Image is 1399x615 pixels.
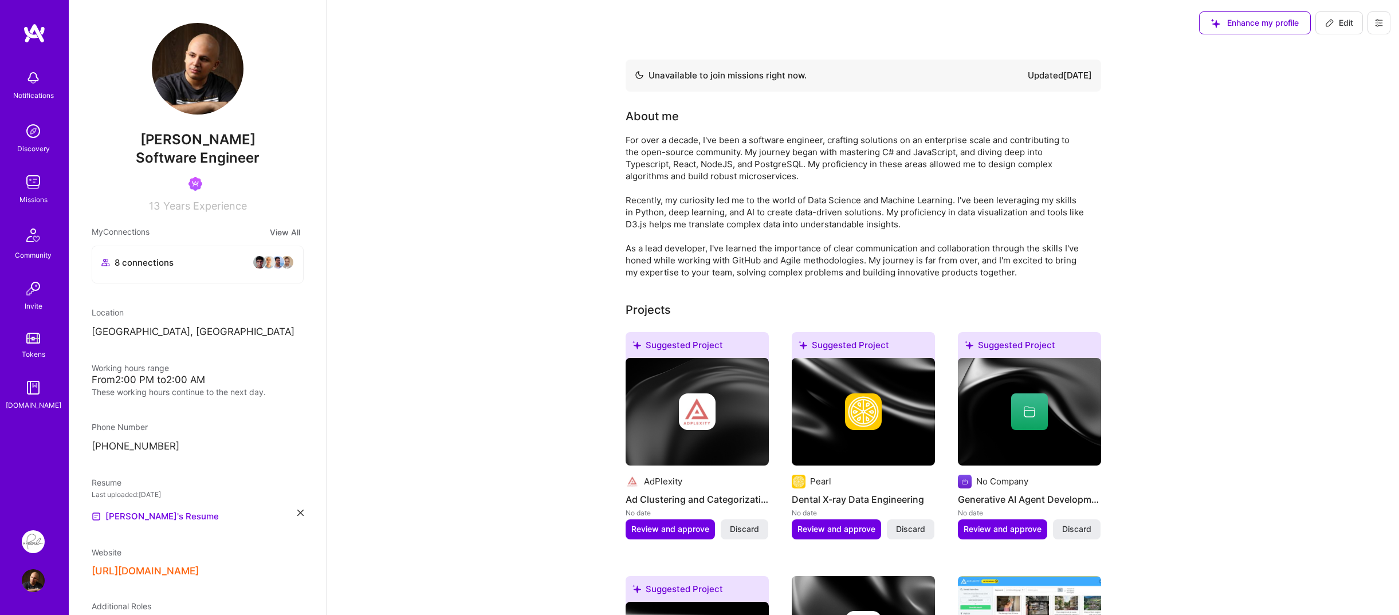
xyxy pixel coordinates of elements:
h4: Generative AI Agent Development [958,492,1101,507]
span: Review and approve [964,523,1042,535]
a: Pearl: ML Engineering Team [19,530,48,553]
div: Unavailable to join missions right now. [635,69,807,82]
button: 8 connectionsavataravataravataravatar [92,246,304,283]
span: Edit [1325,17,1353,29]
img: Resume [92,512,101,521]
div: About me [626,108,679,125]
img: Company logo [958,475,972,488]
button: Discard [1053,519,1101,539]
img: User Avatar [152,23,243,115]
img: avatar [271,255,285,269]
button: Discard [887,519,934,539]
img: Company logo [679,393,716,430]
div: Last uploaded: [DATE] [92,488,304,500]
button: View All [266,226,304,239]
img: bell [22,66,45,89]
img: Company logo [792,475,805,488]
img: cover [958,358,1101,466]
img: guide book [22,376,45,399]
span: 13 [149,200,160,212]
img: Company logo [845,393,882,430]
div: AdPlexity [644,475,682,487]
span: Resume [92,478,121,487]
img: Availability [635,70,644,80]
span: Discard [1062,523,1091,535]
div: No date [626,507,769,519]
img: avatar [253,255,266,269]
h4: Dental X-ray Data Engineering [792,492,935,507]
span: Discard [730,523,759,535]
span: Phone Number [92,422,148,432]
img: cover [626,358,769,466]
button: Review and approve [626,519,715,539]
img: cover [792,358,935,466]
div: From 2:00 PM to 2:00 AM [92,374,304,386]
div: These working hours continue to the next day. [92,386,304,398]
span: Review and approve [631,523,709,535]
button: Review and approve [792,519,881,539]
div: Notifications [13,89,54,101]
div: Suggested Project [626,332,769,362]
span: Working hours range [92,363,169,373]
i: icon SuggestedTeams [632,585,641,593]
i: icon Close [297,510,304,516]
span: Additional Roles [92,601,151,611]
img: avatar [262,255,276,269]
img: avatar [280,255,294,269]
span: 8 connections [115,257,174,269]
div: Tokens [22,348,45,360]
div: For over a decade, I've been a software engineer, crafting solutions on an enterprise scale and c... [626,134,1084,278]
a: User Avatar [19,569,48,592]
div: Updated [DATE] [1028,69,1092,82]
div: No date [792,507,935,519]
img: User Avatar [22,569,45,592]
span: Discard [896,523,925,535]
div: Suggested Project [958,332,1101,362]
img: teamwork [22,171,45,194]
div: [DOMAIN_NAME] [6,399,61,411]
button: Discard [721,519,768,539]
img: Been on Mission [188,177,202,191]
div: Suggested Project [626,576,769,606]
div: Discovery [17,143,50,155]
h4: Ad Clustering and Categorization [626,492,769,507]
div: Location [92,306,304,318]
span: [PERSON_NAME] [92,131,304,148]
i: icon SuggestedTeams [632,341,641,349]
span: Years Experience [163,200,247,212]
i: icon Collaborator [101,258,110,267]
img: Community [19,222,47,249]
p: [GEOGRAPHIC_DATA], [GEOGRAPHIC_DATA] [92,325,304,339]
img: tokens [26,333,40,344]
button: [URL][DOMAIN_NAME] [92,565,199,577]
a: [PERSON_NAME]'s Resume [92,510,219,523]
span: Software Engineer [136,149,260,166]
img: Company logo [626,475,639,488]
div: Missions [19,194,48,206]
div: Pearl [810,475,831,487]
div: Projects [626,301,671,318]
i: icon SuggestedTeams [965,341,973,349]
img: Pearl: ML Engineering Team [22,530,45,553]
div: No Company [976,475,1028,487]
img: Invite [22,277,45,300]
div: Community [15,249,52,261]
img: logo [23,23,46,44]
div: No date [958,507,1101,519]
img: discovery [22,120,45,143]
span: Review and approve [797,523,875,535]
div: Suggested Project [792,332,935,362]
i: icon SuggestedTeams [799,341,807,349]
button: Edit [1315,11,1363,34]
button: Review and approve [958,519,1047,539]
span: My Connections [92,226,150,239]
div: Invite [25,300,42,312]
p: [PHONE_NUMBER] [92,440,304,454]
span: Website [92,547,121,557]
